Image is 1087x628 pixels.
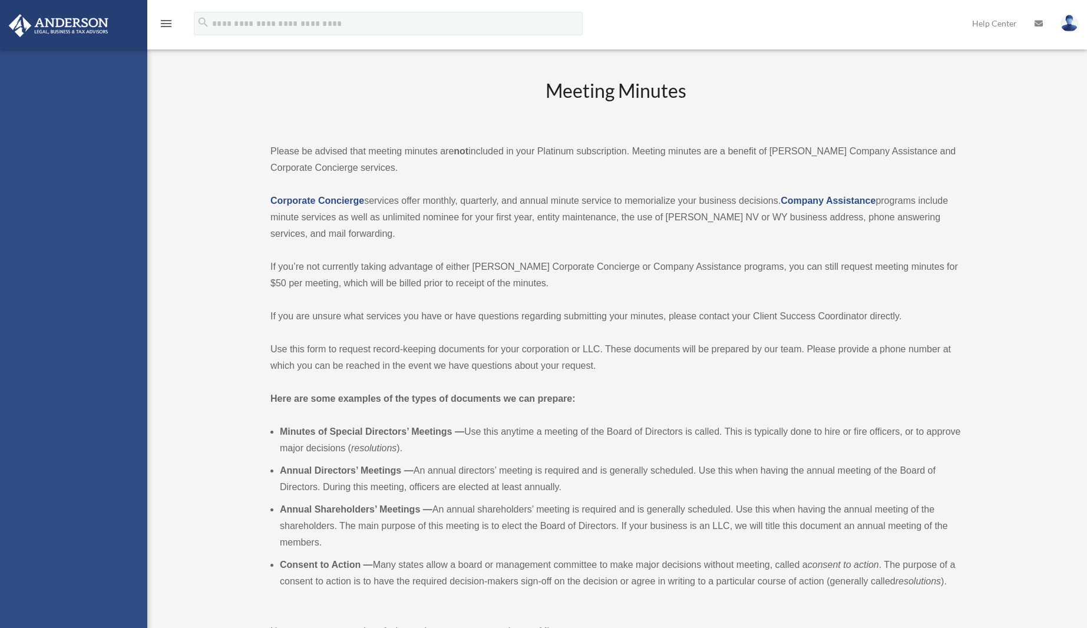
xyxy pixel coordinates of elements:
strong: not [454,146,468,156]
p: services offer monthly, quarterly, and annual minute service to memorialize your business decisio... [270,193,961,242]
b: Annual Shareholders’ Meetings — [280,504,432,514]
li: An annual directors’ meeting is required and is generally scheduled. Use this when having the ann... [280,462,961,495]
em: resolutions [351,443,397,453]
i: menu [159,16,173,31]
p: If you are unsure what services you have or have questions regarding submitting your minutes, ple... [270,308,961,325]
img: User Pic [1060,15,1078,32]
b: Minutes of Special Directors’ Meetings — [280,427,464,437]
strong: Here are some examples of the types of documents we can prepare: [270,394,576,404]
p: Use this form to request record-keeping documents for your corporation or LLC. These documents wi... [270,341,961,374]
img: Anderson Advisors Platinum Portal [5,14,112,37]
p: If you’re not currently taking advantage of either [PERSON_NAME] Corporate Concierge or Company A... [270,259,961,292]
a: Company Assistance [781,196,875,206]
em: action [854,560,879,570]
li: Many states allow a board or management committee to make major decisions without meeting, called... [280,557,961,590]
b: Consent to Action — [280,560,373,570]
b: Annual Directors’ Meetings — [280,465,414,475]
em: consent to [808,560,851,570]
p: Please be advised that meeting minutes are included in your Platinum subscription. Meeting minute... [270,143,961,176]
h2: Meeting Minutes [270,78,961,127]
a: menu [159,21,173,31]
em: resolutions [896,576,941,586]
i: search [197,16,210,29]
li: An annual shareholders’ meeting is required and is generally scheduled. Use this when having the ... [280,501,961,551]
a: Corporate Concierge [270,196,364,206]
li: Use this anytime a meeting of the Board of Directors is called. This is typically done to hire or... [280,424,961,457]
